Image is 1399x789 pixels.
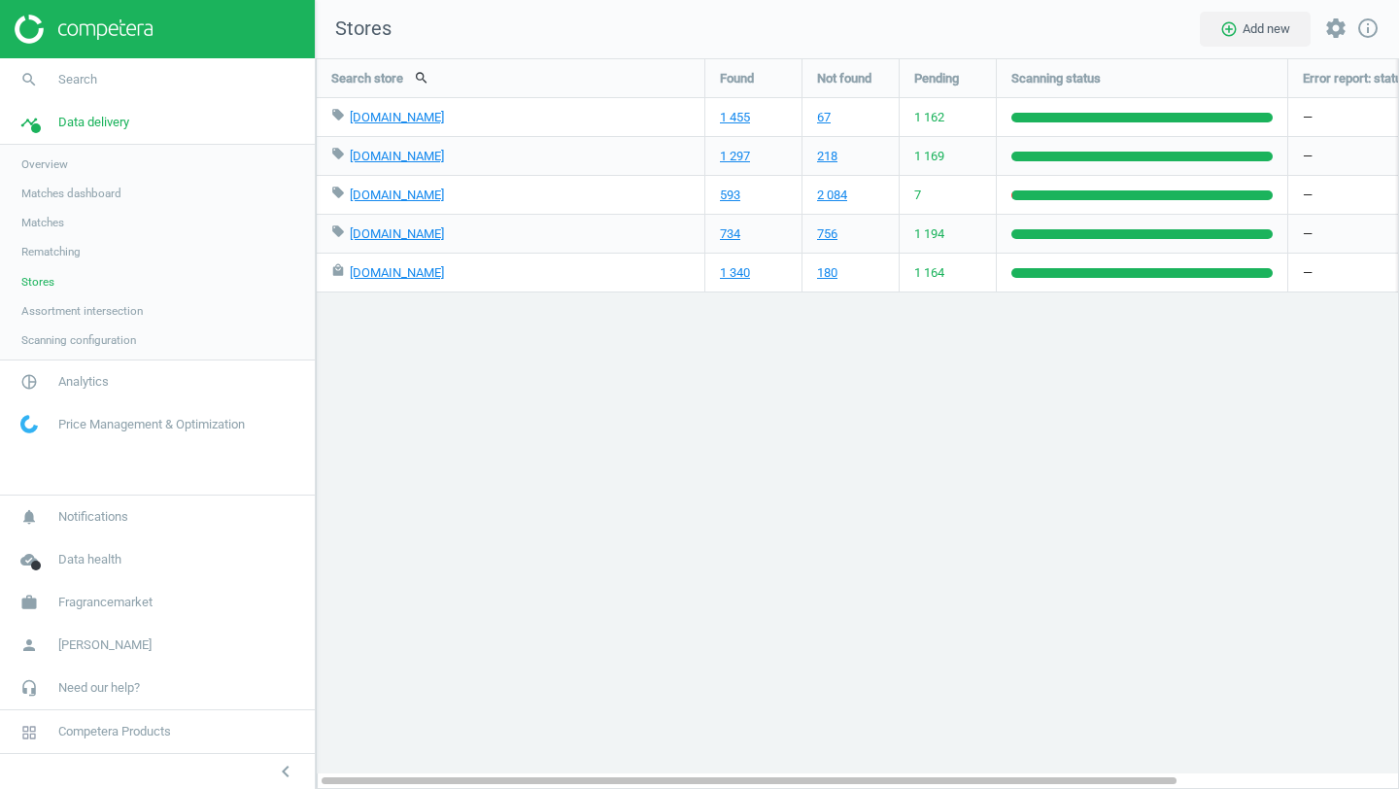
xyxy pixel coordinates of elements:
i: notifications [11,498,48,535]
a: [DOMAIN_NAME] [350,226,444,241]
a: 593 [720,187,740,204]
a: 1 455 [720,109,750,126]
img: wGWNvw8QSZomAAAAABJRU5ErkJggg== [20,415,38,433]
span: Fragrancemarket [58,594,153,611]
span: Analytics [58,373,109,391]
a: 1 340 [720,264,750,282]
span: Stores [316,16,392,43]
i: pie_chart_outlined [11,363,48,400]
span: 7 [914,187,921,204]
i: person [11,627,48,664]
span: Price Management & Optimization [58,416,245,433]
i: local_offer [331,186,345,199]
span: Stores [21,274,54,290]
span: 1 162 [914,109,944,126]
span: [PERSON_NAME] [58,636,152,654]
i: work [11,584,48,621]
span: Data health [58,551,121,568]
a: 67 [817,109,831,126]
span: Search [58,71,97,88]
a: 1 297 [720,148,750,165]
a: [DOMAIN_NAME] [350,188,444,202]
button: search [403,61,440,94]
a: 734 [720,225,740,243]
img: ajHJNr6hYgQAAAAASUVORK5CYII= [15,15,153,44]
span: Competera Products [58,723,171,740]
span: Scanning configuration [21,332,136,348]
i: local_offer [331,147,345,160]
span: Overview [21,156,68,172]
a: [DOMAIN_NAME] [350,149,444,163]
i: local_mall [331,263,345,277]
i: cloud_done [11,541,48,578]
button: chevron_left [261,759,310,784]
span: Scanning status [1011,70,1101,87]
span: Not found [817,70,871,87]
span: 1 194 [914,225,944,243]
button: settings [1315,8,1356,50]
span: Pending [914,70,959,87]
i: headset_mic [11,669,48,706]
i: info_outline [1356,17,1380,40]
span: Data delivery [58,114,129,131]
i: settings [1324,17,1348,40]
span: Found [720,70,754,87]
span: 1 169 [914,148,944,165]
i: local_offer [331,108,345,121]
i: timeline [11,104,48,141]
span: Matches dashboard [21,186,121,201]
a: info_outline [1356,17,1380,42]
span: Need our help? [58,679,140,697]
i: search [11,61,48,98]
i: chevron_left [274,760,297,783]
span: 1 164 [914,264,944,282]
span: Notifications [58,508,128,526]
div: Search store [317,59,704,97]
a: [DOMAIN_NAME] [350,265,444,280]
i: local_offer [331,224,345,238]
a: 756 [817,225,837,243]
a: 180 [817,264,837,282]
a: [DOMAIN_NAME] [350,110,444,124]
button: add_circle_outlineAdd new [1200,12,1311,47]
span: Matches [21,215,64,230]
span: Assortment intersection [21,303,143,319]
a: 218 [817,148,837,165]
a: 2 084 [817,187,847,204]
i: add_circle_outline [1220,20,1238,38]
span: Rematching [21,244,81,259]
